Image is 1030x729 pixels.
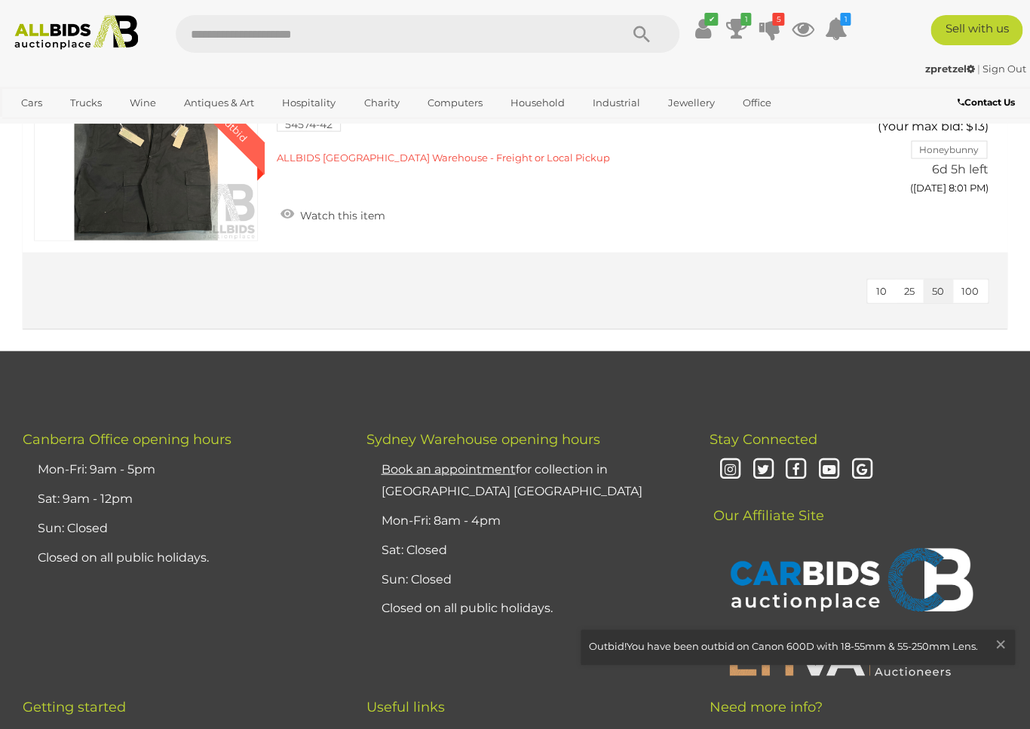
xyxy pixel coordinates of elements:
[977,63,980,75] span: |
[704,13,718,26] i: ✔
[377,594,671,623] li: Closed on all public holidays.
[725,15,747,42] a: 1
[772,13,784,26] i: 5
[417,90,492,115] a: Computers
[354,90,409,115] a: Charity
[733,90,781,115] a: Office
[381,462,642,498] a: Book an appointmentfor collection in [GEOGRAPHIC_DATA] [GEOGRAPHIC_DATA]
[710,699,823,715] span: Need more info?
[848,457,875,483] i: Google
[710,431,817,448] span: Stay Connected
[272,90,345,115] a: Hospitality
[377,536,671,565] li: Sat: Closed
[758,15,780,42] a: 5
[958,96,1015,108] b: Contact Us
[8,15,145,50] img: Allbids.com.au
[750,457,776,483] i: Twitter
[288,96,832,164] a: [PERSON_NAME] Men's Shorts Size34 & 38 - Lot of 2 54574-42 ALLBIDS [GEOGRAPHIC_DATA] Warehouse - ...
[952,280,988,303] button: 100
[34,455,328,485] li: Mon-Fri: 9am - 5pm
[867,280,896,303] button: 10
[583,90,650,115] a: Industrial
[932,285,944,297] span: 50
[691,15,714,42] a: ✔
[840,13,851,26] i: 1
[23,699,126,715] span: Getting started
[710,485,824,524] span: Our Affiliate Site
[854,96,992,202] a: $14 (Your max bid: $13) Honeybunny 6d 5h left ([DATE] 8:01 PM)
[904,285,915,297] span: 25
[174,90,264,115] a: Antiques & Art
[994,629,1007,659] span: ×
[377,507,671,536] li: Mon-Fri: 8am - 4pm
[377,565,671,595] li: Sun: Closed
[501,90,575,115] a: Household
[895,280,924,303] button: 25
[816,457,842,483] i: Youtube
[982,63,1026,75] a: Sign Out
[740,13,751,26] i: 1
[958,94,1019,111] a: Contact Us
[60,90,112,115] a: Trucks
[23,431,231,448] span: Canberra Office opening hours
[296,209,385,222] span: Watch this item
[876,285,887,297] span: 10
[120,90,166,115] a: Wine
[366,699,444,715] span: Useful links
[366,431,599,448] span: Sydney Warehouse opening hours
[34,485,328,514] li: Sat: 9am - 12pm
[11,90,52,115] a: Cars
[923,280,953,303] button: 50
[34,544,328,573] li: Closed on all public holidays.
[381,462,515,476] u: Book an appointment
[70,115,197,140] a: [GEOGRAPHIC_DATA]
[195,90,265,159] div: Outbid
[925,63,977,75] a: zpretzel
[961,285,979,297] span: 100
[11,115,62,140] a: Sports
[604,15,679,53] button: Search
[277,203,389,225] a: Watch this item
[824,15,847,42] a: 1
[930,15,1022,45] a: Sell with us
[925,63,975,75] strong: zpretzel
[34,514,328,544] li: Sun: Closed
[717,457,743,483] i: Instagram
[34,96,258,241] a: Outbid
[721,532,977,632] img: CARBIDS Auctionplace
[658,90,725,115] a: Jewellery
[783,457,809,483] i: Facebook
